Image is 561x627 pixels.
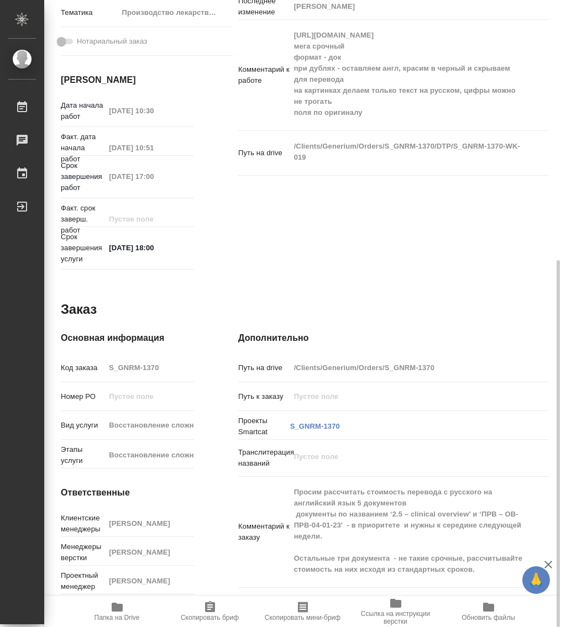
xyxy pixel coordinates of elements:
input: Пустое поле [105,447,194,463]
button: Папка на Drive [71,596,164,627]
button: Скопировать бриф [164,596,256,627]
a: S_GNRM-1370 [290,422,340,430]
input: Пустое поле [105,140,194,156]
input: Пустое поле [105,360,194,376]
p: Проектный менеджер [61,570,105,592]
p: Клиентские менеджеры [61,513,105,535]
p: Номер РО [61,391,105,402]
h4: Основная информация [61,331,194,345]
span: Нотариальный заказ [77,36,147,47]
input: Пустое поле [290,388,523,404]
input: ✎ Введи что-нибудь [105,240,194,256]
button: Ссылка на инструкции верстки [349,596,442,627]
div: Производство лекарственных препаратов [118,3,233,22]
input: Пустое поле [105,573,194,589]
p: Менеджеры верстки [61,541,105,563]
input: Пустое поле [105,103,194,119]
p: Комментарий к работе [238,64,290,86]
p: Путь на drive [238,147,290,159]
button: 🙏 [522,566,550,594]
input: Пустое поле [105,544,194,560]
input: Пустое поле [105,515,194,531]
textarea: /Clients/Generium/Orders/S_GNRM-1370/DTP/S_GNRM-1370-WK-019 [290,137,523,167]
input: Пустое поле [290,360,523,376]
p: Транслитерация названий [238,447,290,469]
h2: Заказ [61,301,97,318]
p: Факт. дата начала работ [61,131,105,165]
span: Скопировать мини-бриф [265,614,340,621]
button: Обновить файлы [442,596,535,627]
span: Скопировать бриф [181,614,239,621]
p: Тематика [61,7,118,18]
p: Путь на drive [238,362,290,373]
span: Ссылка на инструкции верстки [356,610,436,625]
input: Пустое поле [105,388,194,404]
h4: Дополнительно [238,331,549,345]
p: Срок завершения услуги [61,231,105,265]
p: Комментарий к заказу [238,521,290,543]
p: Дата начала работ [61,100,105,122]
p: Код заказа [61,362,105,373]
p: Вид услуги [61,420,105,431]
p: Путь к заказу [238,391,290,402]
span: Обновить файлы [462,614,515,621]
input: Пустое поле [105,417,194,433]
textarea: Просим рассчитать стоимость перевода с русского на английский язык 5 документов документы по назв... [290,483,523,579]
textarea: [URL][DOMAIN_NAME] мега срочный формат - док при дублях - оставляем англ, красим в черный и скрыв... [290,26,523,122]
p: Срок завершения работ [61,160,105,193]
input: Пустое поле [105,211,194,227]
p: Факт. срок заверш. работ [61,203,105,236]
h4: [PERSON_NAME] [61,73,194,87]
p: Проекты Smartcat [238,415,290,438]
p: Этапы услуги [61,444,105,466]
span: Папка на Drive [95,614,140,621]
span: 🙏 [527,568,546,592]
button: Скопировать мини-бриф [256,596,349,627]
h4: Ответственные [61,486,194,499]
input: Пустое поле [105,168,194,185]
